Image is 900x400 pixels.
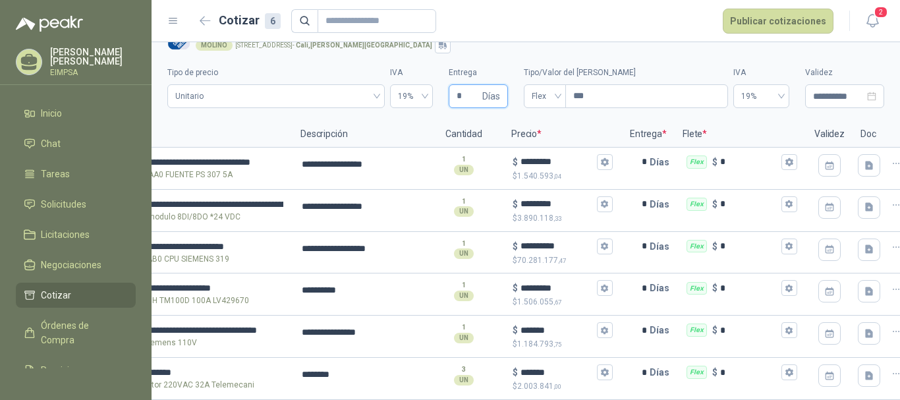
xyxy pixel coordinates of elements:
span: 3.890.118 [517,214,561,223]
span: Remisiones [41,363,90,378]
button: Flex $ [781,154,797,170]
div: Flex [687,366,707,379]
input: -LC1D32M7 Contactor 220VAC 32A Telemecani [38,368,283,378]
p: $ [513,239,518,254]
div: 6 [265,13,281,29]
p: 1 [462,154,466,165]
strong: Cali , [PERSON_NAME][GEOGRAPHIC_DATA] [296,42,432,49]
p: $ [513,212,613,225]
p: $ [712,197,717,212]
button: $$70.281.177,47 [597,239,613,254]
span: 1.506.055 [517,297,561,306]
span: ,47 [558,257,566,264]
span: ,33 [553,215,561,222]
a: Chat [16,131,136,156]
span: Unitario [175,86,377,106]
label: Tipo de precio [167,67,385,79]
a: Inicio [16,101,136,126]
p: [PERSON_NAME] [PERSON_NAME] [50,47,136,66]
p: Doc [853,121,886,148]
p: $ [513,281,518,295]
label: Tipo/Valor del [PERSON_NAME] [524,67,728,79]
span: 2 [874,6,888,18]
input: Flex $ [720,241,779,251]
p: $ [712,281,717,295]
p: Días [650,275,675,301]
span: 2.003.841 [517,382,561,391]
span: 1.540.593 [517,171,561,181]
input: Flex $ [720,326,779,335]
a: Remisiones [16,358,136,383]
span: ,00 [553,383,561,390]
p: $ [513,296,613,308]
span: Negociaciones [41,258,101,272]
span: Solicitudes [41,197,86,212]
button: 2 [860,9,884,33]
a: Negociaciones [16,252,136,277]
button: Flex $ [781,239,797,254]
h2: Cotizar [219,11,281,30]
label: IVA [390,67,433,79]
button: Flex $ [781,322,797,338]
button: $$3.890.118,33 [597,196,613,212]
span: 1.184.793 [517,339,561,349]
p: $ [513,365,518,380]
p: 1 [462,196,466,207]
input: $$2.003.841,00 [520,368,594,378]
input: $$70.281.177,47 [520,241,594,251]
p: Validez [806,121,853,148]
span: Órdenes de Compra [41,318,123,347]
p: Días [650,317,675,343]
span: ,75 [553,341,561,348]
p: Precio [503,121,622,148]
span: Cotizar [41,288,71,302]
a: Órdenes de Compra [16,313,136,353]
p: $ [513,254,613,267]
div: UN [454,248,474,259]
div: UN [454,291,474,301]
p: 3 [462,364,466,375]
input: -6ES7318-3EL00-0AB0 CPU SIEMENS 319 [38,242,283,252]
span: ,67 [553,299,561,306]
p: EIMPSA [50,69,136,76]
span: 19% [741,86,781,106]
p: $ [712,323,717,337]
p: 1 [462,239,466,249]
div: UN [454,206,474,217]
div: UN [454,333,474,343]
a: Tareas [16,161,136,186]
div: MOLINO [196,40,233,51]
input: -6ES7307-1EA01-0AA0 FUENTE PS 307 5A [38,157,283,167]
button: Flex $ [781,280,797,296]
div: Flex [687,198,707,211]
input: -Extractor De 16' Siemens 110V [38,326,283,335]
span: Licitaciones [41,227,90,242]
button: $$1.540.593,04 [597,154,613,170]
p: Días [650,191,675,217]
input: $$3.890.118,33 [520,199,594,209]
button: $$1.506.055,67 [597,280,613,296]
span: 70.281.177 [517,256,566,265]
span: Días [482,85,500,107]
span: Inicio [41,106,62,121]
p: Cantidad [424,121,503,148]
label: IVA [733,67,789,79]
p: $ [712,239,717,254]
input: Flex $ [720,157,779,167]
div: Flex [687,240,707,253]
button: $$1.184.793,75 [597,322,613,338]
input: Flex $ [720,283,779,293]
p: 1 [462,322,466,333]
input: $$1.184.793,75 [520,326,594,335]
span: Tareas [41,167,70,181]
a: Solicitudes [16,192,136,217]
a: Licitaciones [16,222,136,247]
input: $$1.540.593,04 [520,157,594,167]
input: -323-1BH01-0AA0 modulo 8DI/8DO *24 VDC [38,200,283,210]
span: ,04 [553,173,561,180]
p: Descripción [293,121,424,148]
p: Producto [29,121,293,148]
label: Validez [805,67,884,79]
p: Flete [675,121,806,148]
button: Flex $ [781,364,797,380]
